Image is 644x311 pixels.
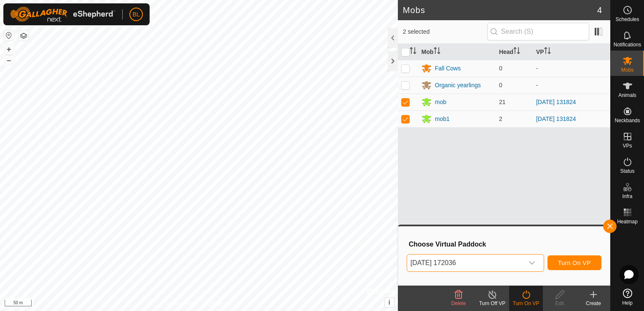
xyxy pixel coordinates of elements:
[533,44,610,60] th: VP
[403,5,597,15] h2: Mobs
[558,260,591,266] span: Turn On VP
[132,10,140,19] span: BL
[499,82,502,88] span: 0
[533,77,610,94] td: -
[487,23,589,40] input: Search (S)
[499,65,502,72] span: 0
[435,115,450,123] div: mob1
[513,48,520,55] p-sorticon: Activate to sort
[407,255,523,271] span: 2025-08-20 172036
[4,44,14,54] button: +
[623,143,632,148] span: VPs
[618,93,636,98] span: Animals
[547,255,601,270] button: Turn On VP
[418,44,496,60] th: Mob
[435,81,481,90] div: Organic yearlings
[499,99,506,105] span: 21
[410,48,416,55] p-sorticon: Activate to sort
[523,255,540,271] div: dropdown trigger
[10,7,115,22] img: Gallagher Logo
[19,31,29,41] button: Map Layers
[622,300,633,306] span: Help
[536,115,576,122] a: [DATE] 131824
[614,118,640,123] span: Neckbands
[4,55,14,65] button: –
[435,98,446,107] div: mob
[611,285,644,309] a: Help
[620,169,634,174] span: Status
[435,64,461,73] div: Fall Cows
[4,30,14,40] button: Reset Map
[533,60,610,77] td: -
[617,219,638,224] span: Heatmap
[536,99,576,105] a: [DATE] 131824
[403,27,487,36] span: 2 selected
[543,300,577,307] div: Edit
[597,4,602,16] span: 4
[434,48,440,55] p-sorticon: Activate to sort
[475,300,509,307] div: Turn Off VP
[409,240,601,248] h3: Choose Virtual Paddock
[622,194,632,199] span: Infra
[544,48,551,55] p-sorticon: Activate to sort
[621,67,633,72] span: Mobs
[451,300,466,306] span: Delete
[577,300,610,307] div: Create
[509,300,543,307] div: Turn On VP
[614,42,641,47] span: Notifications
[615,17,639,22] span: Schedules
[207,300,232,308] a: Contact Us
[389,299,390,306] span: i
[166,300,197,308] a: Privacy Policy
[496,44,533,60] th: Head
[385,298,394,307] button: i
[499,115,502,122] span: 2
